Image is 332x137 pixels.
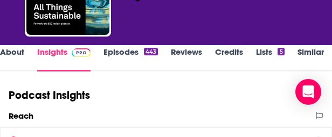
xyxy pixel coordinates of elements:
div: 443 [144,48,158,55]
h2: Reach [9,111,33,121]
img: Podchaser Pro [72,48,91,57]
a: Lists5 [256,47,284,71]
h1: Podcast Insights [9,89,90,102]
a: Similar [298,47,324,71]
div: Open Intercom Messenger [295,79,321,105]
a: Reviews [171,47,202,71]
a: InsightsPodchaser Pro [37,47,91,71]
a: Credits [215,47,243,71]
div: 5 [278,48,284,55]
a: Episodes443 [103,47,158,71]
